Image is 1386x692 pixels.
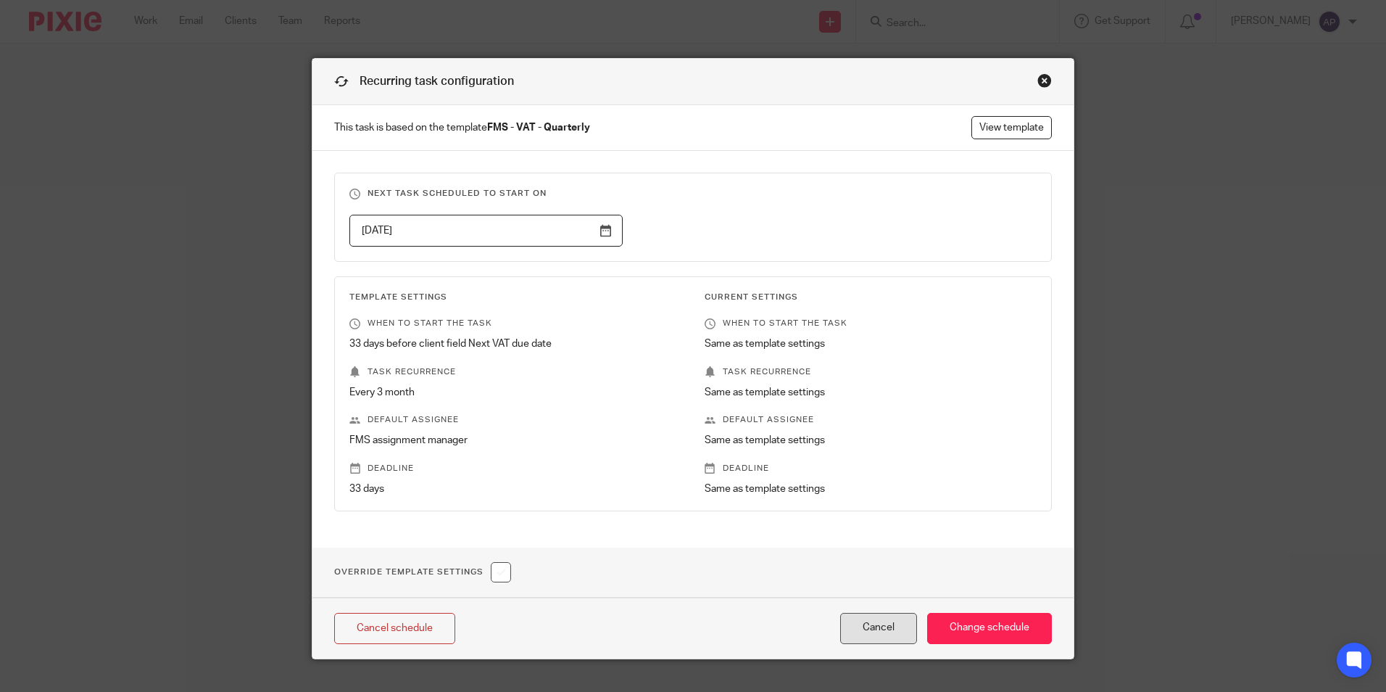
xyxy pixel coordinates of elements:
[349,414,681,426] p: Default assignee
[349,292,681,303] h3: Template Settings
[705,385,1037,400] p: Same as template settings
[705,366,1037,378] p: Task recurrence
[334,613,455,644] a: Cancel schedule
[334,120,590,135] span: This task is based on the template
[349,366,681,378] p: Task recurrence
[349,433,681,448] p: FMS assignment manager
[334,562,511,582] h1: Override Template Settings
[705,414,1037,426] p: Default assignee
[927,613,1052,644] input: Change schedule
[705,482,1037,496] p: Same as template settings
[840,613,917,644] button: Cancel
[1037,73,1052,88] div: Close this dialog window
[705,463,1037,474] p: Deadline
[349,188,1037,199] h3: Next task scheduled to start on
[349,463,681,474] p: Deadline
[705,337,1037,351] p: Same as template settings
[349,318,681,329] p: When to start the task
[349,482,681,496] p: 33 days
[971,116,1052,139] a: View template
[349,337,681,351] p: 33 days before client field Next VAT due date
[487,123,590,133] strong: FMS - VAT - Quarterly
[705,292,1037,303] h3: Current Settings
[349,385,681,400] p: Every 3 month
[705,433,1037,448] p: Same as template settings
[334,73,514,90] h1: Recurring task configuration
[705,318,1037,329] p: When to start the task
